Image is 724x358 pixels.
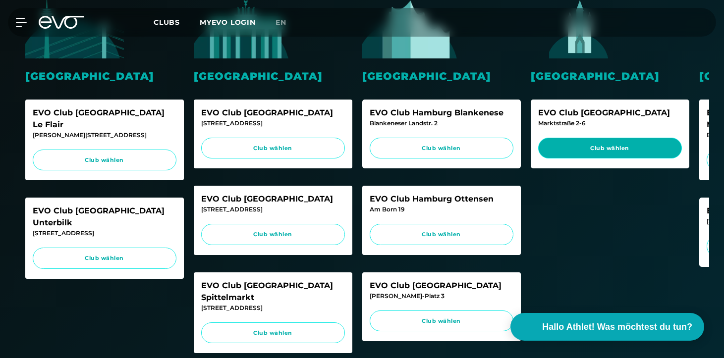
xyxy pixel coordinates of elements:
[201,138,345,159] a: Club wählen
[379,230,504,239] span: Club wählen
[201,322,345,344] a: Club wählen
[542,320,692,334] span: Hallo Athlet! Was möchtest du tun?
[379,144,504,153] span: Club wählen
[33,205,176,229] div: EVO Club [GEOGRAPHIC_DATA] Unterbilk
[201,224,345,245] a: Club wählen
[211,329,335,337] span: Club wählen
[538,119,682,128] div: Marktstraße 2-6
[201,119,345,128] div: [STREET_ADDRESS]
[201,304,345,312] div: [STREET_ADDRESS]
[201,205,345,214] div: [STREET_ADDRESS]
[548,144,672,153] span: Club wählen
[370,107,513,119] div: EVO Club Hamburg Blankenese
[42,156,167,164] span: Club wählen
[201,193,345,205] div: EVO Club [GEOGRAPHIC_DATA]
[370,119,513,128] div: Blankeneser Landstr. 2
[200,18,256,27] a: MYEVO LOGIN
[362,68,521,84] div: [GEOGRAPHIC_DATA]
[538,138,682,159] a: Club wählen
[370,193,513,205] div: EVO Club Hamburg Ottensen
[370,224,513,245] a: Club wählen
[276,17,298,28] a: en
[538,107,682,119] div: EVO Club [GEOGRAPHIC_DATA]
[194,68,352,84] div: [GEOGRAPHIC_DATA]
[370,292,513,301] div: [PERSON_NAME]-Platz 3
[370,205,513,214] div: Am Born 19
[370,280,513,292] div: EVO Club [GEOGRAPHIC_DATA]
[510,313,704,341] button: Hallo Athlet! Was möchtest du tun?
[33,248,176,269] a: Club wählen
[33,107,176,131] div: EVO Club [GEOGRAPHIC_DATA] Le Flair
[211,230,335,239] span: Club wählen
[33,150,176,171] a: Club wählen
[154,17,200,27] a: Clubs
[33,131,176,140] div: [PERSON_NAME][STREET_ADDRESS]
[379,317,504,325] span: Club wählen
[154,18,180,27] span: Clubs
[201,280,345,304] div: EVO Club [GEOGRAPHIC_DATA] Spittelmarkt
[42,254,167,262] span: Club wählen
[25,68,184,84] div: [GEOGRAPHIC_DATA]
[370,138,513,159] a: Club wählen
[276,18,286,27] span: en
[33,229,176,238] div: [STREET_ADDRESS]
[531,68,689,84] div: [GEOGRAPHIC_DATA]
[370,310,513,332] a: Club wählen
[201,107,345,119] div: EVO Club [GEOGRAPHIC_DATA]
[211,144,335,153] span: Club wählen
